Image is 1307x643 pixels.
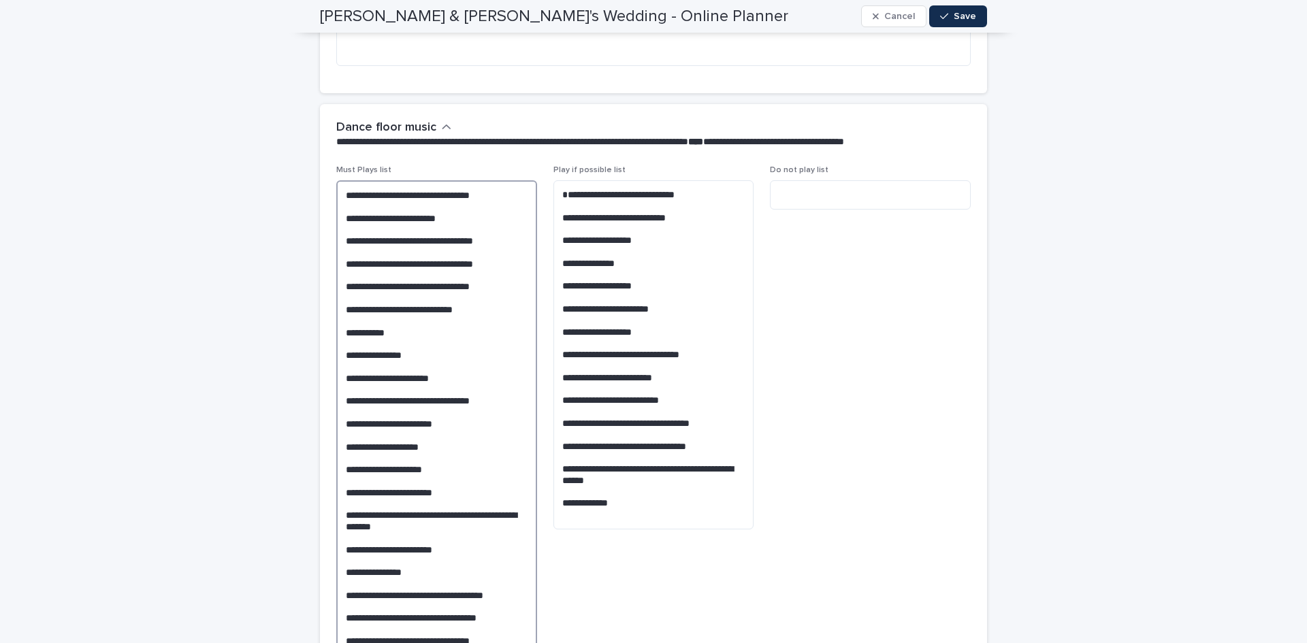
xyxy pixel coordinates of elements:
[336,120,436,135] h2: Dance floor music
[884,12,915,21] span: Cancel
[336,120,451,135] button: Dance floor music
[336,166,391,174] span: Must Plays list
[770,166,828,174] span: Do not play list
[954,12,976,21] span: Save
[320,7,788,27] h2: [PERSON_NAME] & [PERSON_NAME]'s Wedding - Online Planner
[929,5,987,27] button: Save
[553,166,626,174] span: Play if possible list
[861,5,926,27] button: Cancel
